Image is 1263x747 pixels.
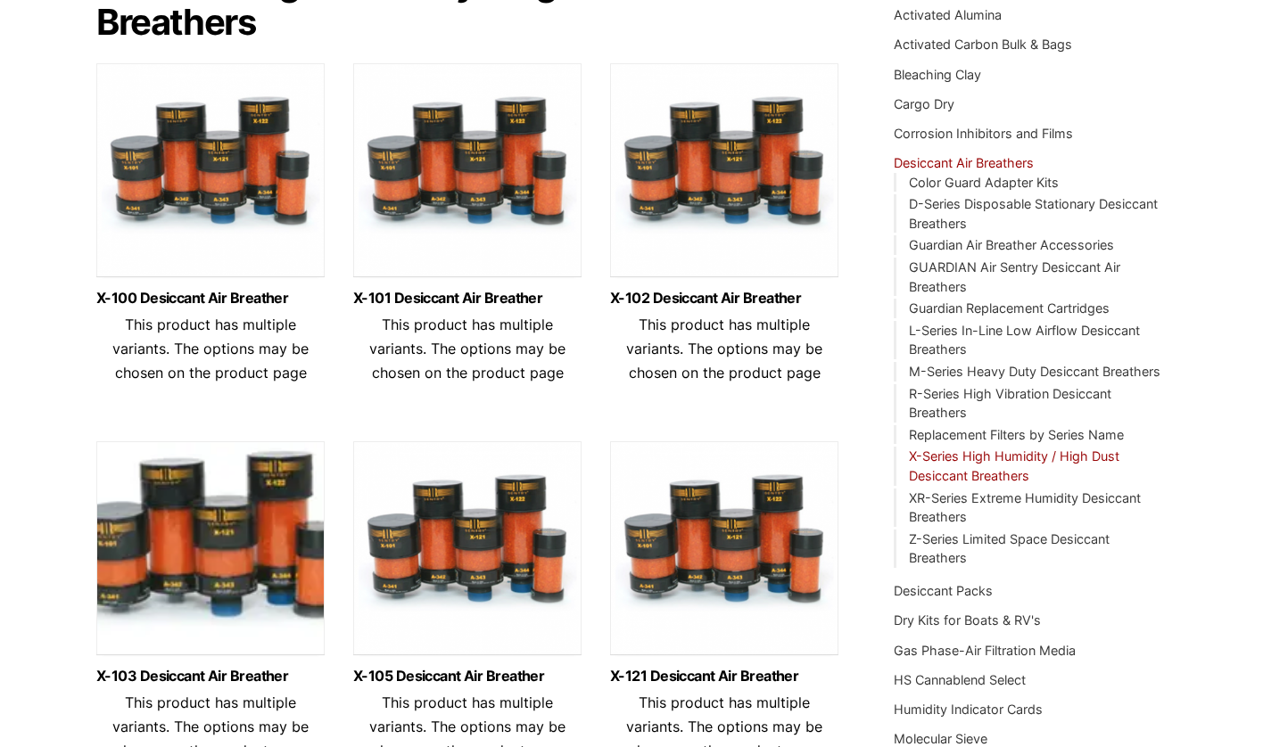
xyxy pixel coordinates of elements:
[909,196,1158,231] a: D-Series Disposable Stationary Desiccant Breathers
[909,237,1114,252] a: Guardian Air Breather Accessories
[894,155,1034,170] a: Desiccant Air Breathers
[894,7,1002,22] a: Activated Alumina
[909,300,1110,316] a: Guardian Replacement Cartridges
[610,291,838,306] a: X-102 Desiccant Air Breather
[369,316,565,382] span: This product has multiple variants. The options may be chosen on the product page
[909,259,1120,294] a: GUARDIAN Air Sentry Desiccant Air Breathers
[909,448,1119,483] a: X-Series High Humidity / High Dust Desiccant Breathers
[909,427,1124,442] a: Replacement Filters by Series Name
[909,531,1110,566] a: Z-Series Limited Space Desiccant Breathers
[894,643,1076,658] a: Gas Phase-Air Filtration Media
[909,364,1160,379] a: M-Series Heavy Duty Desiccant Breathers
[909,175,1059,190] a: Color Guard Adapter Kits
[894,96,954,111] a: Cargo Dry
[96,291,325,306] a: X-100 Desiccant Air Breather
[894,731,987,746] a: Molecular Sieve
[894,672,1026,687] a: HS Cannablend Select
[353,669,582,684] a: X-105 Desiccant Air Breather
[894,583,993,598] a: Desiccant Packs
[894,37,1072,52] a: Activated Carbon Bulk & Bags
[909,323,1140,357] a: L-Series In-Line Low Airflow Desiccant Breathers
[894,612,1041,628] a: Dry Kits for Boats & RV's
[894,126,1073,141] a: Corrosion Inhibitors and Films
[894,702,1043,717] a: Humidity Indicator Cards
[626,316,822,382] span: This product has multiple variants. The options may be chosen on the product page
[610,669,838,684] a: X-121 Desiccant Air Breather
[909,490,1141,525] a: XR-Series Extreme Humidity Desiccant Breathers
[894,67,981,82] a: Bleaching Clay
[112,316,309,382] span: This product has multiple variants. The options may be chosen on the product page
[909,386,1111,421] a: R-Series High Vibration Desiccant Breathers
[96,669,325,684] a: X-103 Desiccant Air Breather
[353,291,582,306] a: X-101 Desiccant Air Breather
